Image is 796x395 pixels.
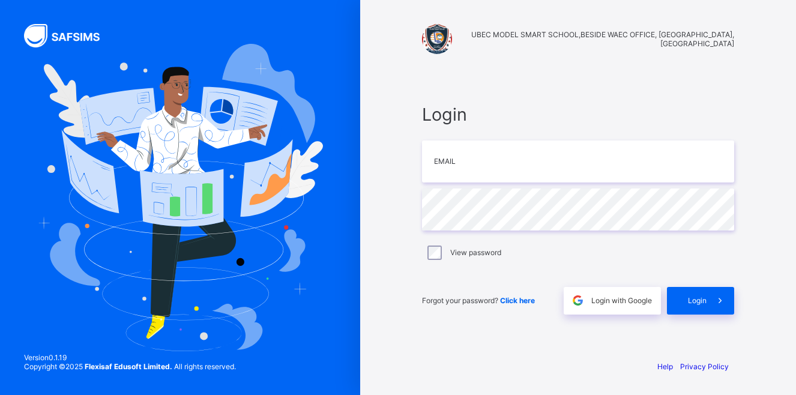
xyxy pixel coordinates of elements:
strong: Flexisaf Edusoft Limited. [85,362,172,371]
label: View password [450,248,501,257]
a: Click here [500,296,535,305]
span: UBEC MODEL SMART SCHOOL,BESIDE WAEC OFFICE, [GEOGRAPHIC_DATA],[GEOGRAPHIC_DATA] [458,30,734,48]
span: Copyright © 2025 All rights reserved. [24,362,236,371]
img: SAFSIMS Logo [24,24,114,47]
span: Forgot your password? [422,296,535,305]
span: Login with Google [591,296,652,305]
a: Privacy Policy [680,362,729,371]
span: Version 0.1.19 [24,353,236,362]
span: Login [422,104,734,125]
img: google.396cfc9801f0270233282035f929180a.svg [571,294,585,307]
img: Hero Image [37,44,323,351]
span: Login [688,296,707,305]
a: Help [657,362,673,371]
